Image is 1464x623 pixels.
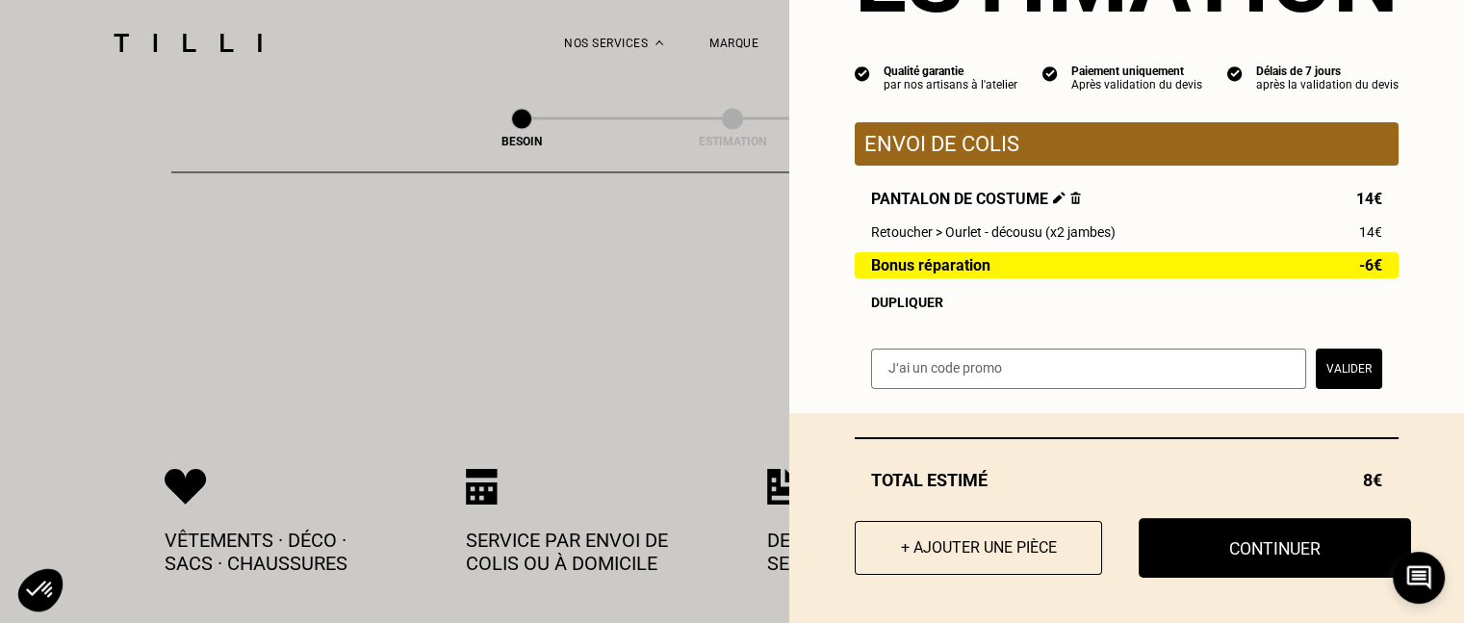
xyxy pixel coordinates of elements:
div: Qualité garantie [884,65,1017,78]
input: J‘ai un code promo [871,349,1306,389]
div: Paiement uniquement [1071,65,1202,78]
span: Bonus réparation [871,257,990,273]
div: Total estimé [855,470,1399,490]
button: Continuer [1139,518,1411,578]
div: après la validation du devis [1256,78,1399,91]
button: Valider [1316,349,1382,389]
span: 14€ [1356,190,1382,208]
div: par nos artisans à l'atelier [884,78,1017,91]
img: icon list info [855,65,870,82]
span: Retoucher > Ourlet - décousu (x2 jambes) [871,224,1116,240]
img: Éditer [1053,192,1066,204]
img: icon list info [1227,65,1243,82]
span: -6€ [1359,257,1382,273]
div: Délais de 7 jours [1256,65,1399,78]
span: Pantalon de costume [871,190,1081,208]
span: 14€ [1359,224,1382,240]
img: icon list info [1042,65,1058,82]
img: Supprimer [1070,192,1081,204]
div: Après validation du devis [1071,78,1202,91]
span: 8€ [1363,470,1382,490]
button: + Ajouter une pièce [855,521,1102,575]
div: Dupliquer [871,295,1382,310]
p: Envoi de colis [864,132,1389,156]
